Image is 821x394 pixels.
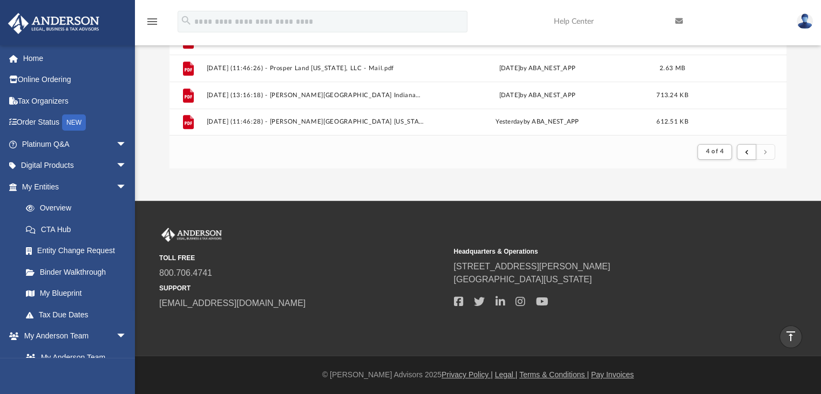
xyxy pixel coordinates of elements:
a: My Anderson Teamarrow_drop_down [8,325,138,347]
a: Privacy Policy | [442,370,493,379]
a: CTA Hub [15,219,143,240]
a: [EMAIL_ADDRESS][DOMAIN_NAME] [159,298,306,308]
span: arrow_drop_down [116,133,138,155]
a: [STREET_ADDRESS][PERSON_NAME] [453,262,610,271]
a: [GEOGRAPHIC_DATA][US_STATE] [453,275,592,284]
span: 713.24 KB [656,92,688,98]
a: Entity Change Request [15,240,143,262]
a: Tax Organizers [8,90,143,112]
a: Order StatusNEW [8,112,143,134]
span: 4 of 4 [705,148,723,154]
div: [DATE] by ABA_NEST_APP [429,64,646,73]
div: NEW [62,114,86,131]
i: menu [146,15,159,28]
a: My Blueprint [15,283,138,304]
span: yesterday [496,119,523,125]
a: Pay Invoices [591,370,634,379]
a: Binder Walkthrough [15,261,143,283]
button: 4 of 4 [697,144,731,159]
span: arrow_drop_down [116,176,138,198]
a: Digital Productsarrow_drop_down [8,155,143,176]
button: [DATE] (11:46:28) - [PERSON_NAME][GEOGRAPHIC_DATA] [US_STATE], LLC - Mail.pdf [206,119,424,126]
a: 800.706.4741 [159,268,212,277]
a: Legal | [495,370,518,379]
a: Terms & Conditions | [519,370,589,379]
small: Headquarters & Operations [453,247,740,256]
a: Home [8,47,143,69]
i: vertical_align_top [784,330,797,343]
span: arrow_drop_down [116,325,138,348]
a: menu [146,21,159,28]
img: Anderson Advisors Platinum Portal [159,228,224,242]
a: Overview [15,198,143,219]
img: User Pic [797,13,813,29]
span: 2.63 MB [660,65,685,71]
small: TOLL FREE [159,253,446,263]
span: 612.51 KB [656,119,688,125]
a: vertical_align_top [779,325,802,348]
a: Platinum Q&Aarrow_drop_down [8,133,143,155]
button: [DATE] (13:16:18) - [PERSON_NAME][GEOGRAPHIC_DATA] Indianapolis, LLC - Mail.pdf [206,92,424,99]
div: © [PERSON_NAME] Advisors 2025 [135,369,821,381]
i: search [180,15,192,26]
a: My Anderson Team [15,347,132,368]
button: [DATE] (11:46:26) - Prosper Land [US_STATE], LLC - Mail.pdf [206,65,424,72]
small: SUPPORT [159,283,446,293]
div: [DATE] by ABA_NEST_APP [429,91,646,100]
a: My Entitiesarrow_drop_down [8,176,143,198]
div: by ABA_NEST_APP [429,118,646,127]
img: Anderson Advisors Platinum Portal [5,13,103,34]
span: arrow_drop_down [116,155,138,177]
a: Tax Due Dates [15,304,143,325]
a: Online Ordering [8,69,143,91]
